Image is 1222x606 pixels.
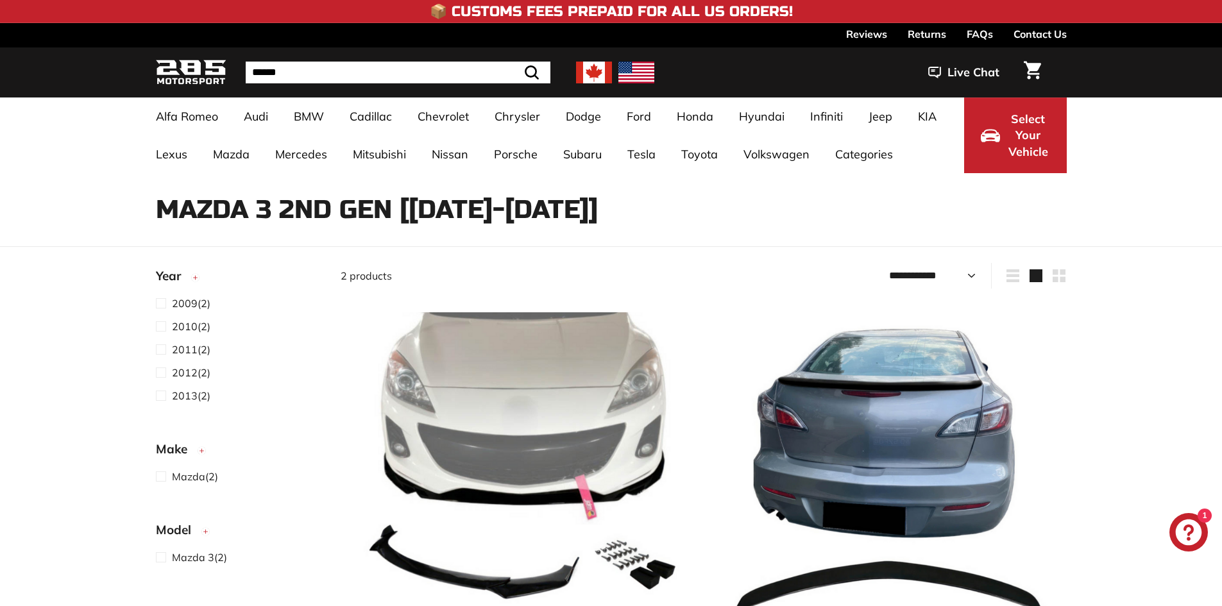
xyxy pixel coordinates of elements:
[856,97,905,135] a: Jeep
[156,517,320,549] button: Model
[143,135,200,173] a: Lexus
[947,64,999,81] span: Live Chat
[822,135,906,173] a: Categories
[262,135,340,173] a: Mercedes
[172,297,198,310] span: 2009
[668,135,731,173] a: Toyota
[172,388,210,403] span: (2)
[614,97,664,135] a: Ford
[797,97,856,135] a: Infiniti
[726,97,797,135] a: Hyundai
[337,97,405,135] a: Cadillac
[341,268,704,283] div: 2 products
[156,267,191,285] span: Year
[430,4,793,19] h4: 📦 Customs Fees Prepaid for All US Orders!
[200,135,262,173] a: Mazda
[615,135,668,173] a: Tesla
[419,135,481,173] a: Nissan
[156,521,201,539] span: Model
[172,366,198,379] span: 2012
[156,58,226,88] img: Logo_285_Motorsport_areodynamics_components
[172,470,205,483] span: Mazda
[172,320,198,333] span: 2010
[231,97,281,135] a: Audi
[172,389,198,402] span: 2013
[172,342,210,357] span: (2)
[846,23,887,45] a: Reviews
[156,196,1067,224] h1: Mazda 3 2nd Gen [[DATE]-[DATE]]
[340,135,419,173] a: Mitsubishi
[1006,111,1050,160] span: Select Your Vehicle
[281,97,337,135] a: BMW
[912,56,1016,88] button: Live Chat
[908,23,946,45] a: Returns
[172,296,210,311] span: (2)
[172,343,198,356] span: 2011
[1014,23,1067,45] a: Contact Us
[482,97,553,135] a: Chrysler
[481,135,550,173] a: Porsche
[246,62,550,83] input: Search
[172,319,210,334] span: (2)
[156,440,197,459] span: Make
[731,135,822,173] a: Volkswagen
[172,550,227,565] span: (2)
[172,365,210,380] span: (2)
[172,469,218,484] span: (2)
[550,135,615,173] a: Subaru
[905,97,949,135] a: KIA
[405,97,482,135] a: Chevrolet
[553,97,614,135] a: Dodge
[967,23,993,45] a: FAQs
[964,97,1067,173] button: Select Your Vehicle
[172,551,214,564] span: Mazda 3
[156,436,320,468] button: Make
[1166,513,1212,555] inbox-online-store-chat: Shopify online store chat
[156,263,320,295] button: Year
[143,97,231,135] a: Alfa Romeo
[1016,51,1049,94] a: Cart
[664,97,726,135] a: Honda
